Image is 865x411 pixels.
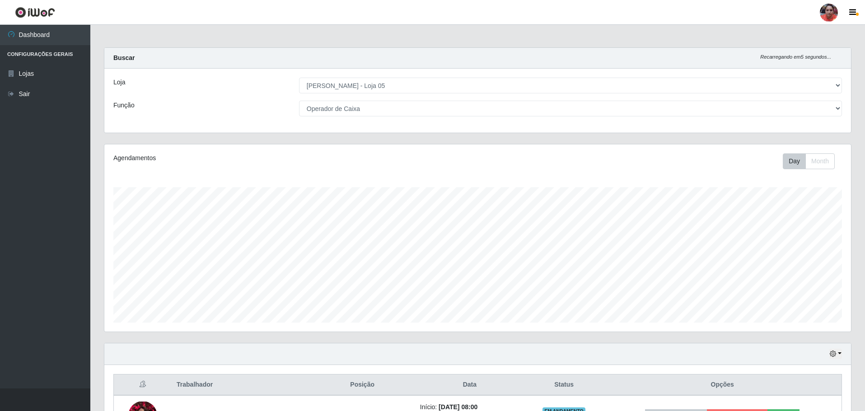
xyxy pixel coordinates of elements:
[783,153,835,169] div: First group
[415,374,525,396] th: Data
[603,374,842,396] th: Opções
[783,153,806,169] button: Day
[113,153,409,163] div: Agendamentos
[15,7,55,18] img: CoreUI Logo
[310,374,414,396] th: Posição
[113,78,125,87] label: Loja
[171,374,310,396] th: Trabalhador
[760,54,831,60] i: Recarregando em 5 segundos...
[805,153,835,169] button: Month
[113,101,135,110] label: Função
[439,403,477,411] time: [DATE] 08:00
[783,153,842,169] div: Toolbar with button groups
[525,374,603,396] th: Status
[113,54,135,61] strong: Buscar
